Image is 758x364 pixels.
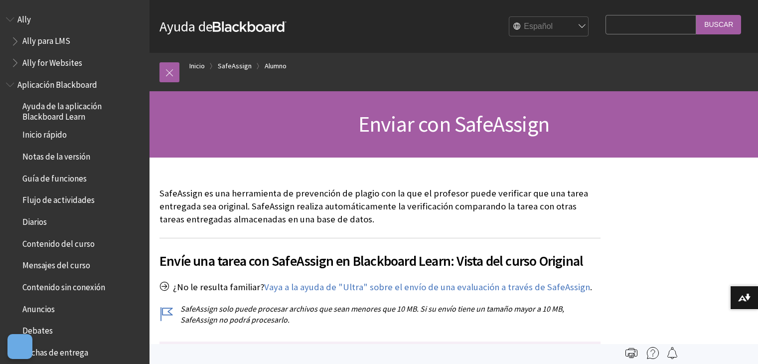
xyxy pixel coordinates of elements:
span: Contenido del curso [22,235,95,249]
a: Inicio [189,60,205,72]
span: Aplicación Blackboard [17,76,97,90]
span: Guía de funciones [22,170,87,183]
span: Ally [17,11,31,24]
p: SafeAssign solo puede procesar archivos que sean menores que 10 MB. Si su envío tiene un tamaño m... [159,303,601,326]
span: Diarios [22,213,47,227]
span: Enviar con SafeAssign [358,110,549,138]
span: Mensajes del curso [22,257,90,271]
span: Ally for Websites [22,54,82,68]
a: Ayuda deBlackboard [159,17,287,35]
a: Alumno [265,60,287,72]
span: Ayuda de la aplicación Blackboard Learn [22,98,143,122]
span: Inicio rápido [22,127,67,140]
span: Debates [22,323,53,336]
p: SafeAssign es una herramienta de prevención de plagio con la que el profesor puede verificar que ... [159,187,601,226]
span: Anuncios [22,301,55,314]
p: ¿No le resulta familiar? . [159,281,601,294]
h2: Envíe una tarea con SafeAssign en Blackboard Learn: Vista del curso Original [159,238,601,271]
input: Buscar [696,15,741,34]
img: More help [647,347,659,359]
img: Follow this page [666,347,678,359]
span: Flujo de actividades [22,192,95,205]
nav: Book outline for Anthology Ally Help [6,11,144,71]
a: Vaya a la ayuda de "Ultra" sobre el envío de una evaluación a través de SafeAssign [264,281,590,293]
span: Contenido sin conexión [22,279,105,292]
a: SafeAssign [218,60,252,72]
strong: Blackboard [213,21,287,32]
select: Site Language Selector [509,17,589,37]
span: Notas de la versión [22,148,90,162]
span: Ally para LMS [22,33,70,46]
button: Abrir preferencias [7,334,32,359]
img: Print [625,347,637,359]
span: Fechas de entrega [22,344,88,358]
